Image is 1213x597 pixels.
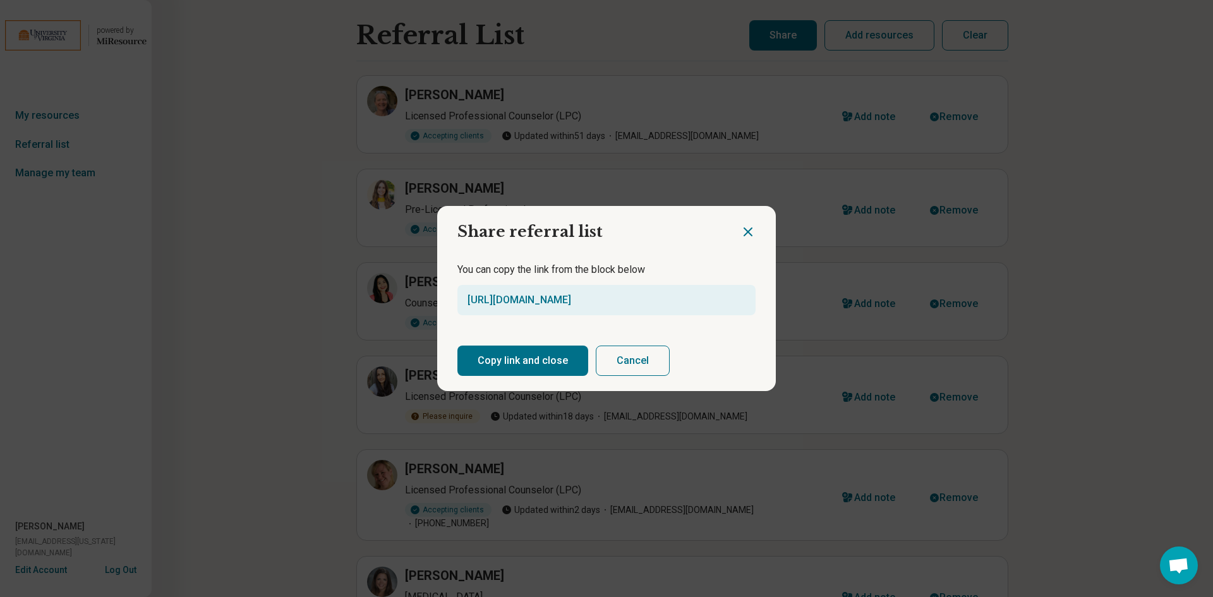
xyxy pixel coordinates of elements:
[468,294,571,306] a: [URL][DOMAIN_NAME]
[596,346,670,376] button: Cancel
[457,262,756,277] p: You can copy the link from the block below
[437,206,740,248] h2: Share referral list
[457,346,588,376] button: Copy link and close
[740,224,756,239] button: Close dialog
